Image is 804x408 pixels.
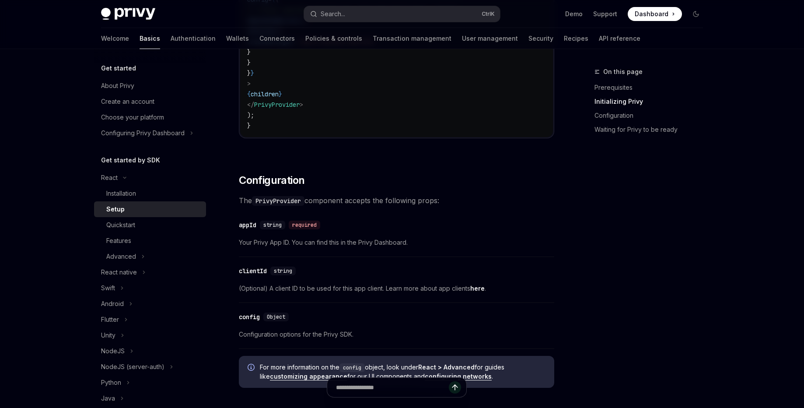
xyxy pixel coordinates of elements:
div: Advanced [106,251,136,262]
button: Toggle Android section [94,296,206,312]
span: Dashboard [635,10,668,18]
span: On this page [603,67,643,77]
a: configuring networks [425,373,492,380]
span: > [247,80,251,88]
div: config [239,313,260,321]
span: Object [267,313,285,320]
div: clientId [239,267,267,275]
span: For more information on the object, look under for guides like for our UI components and . [260,363,545,381]
span: The component accepts the following props: [239,194,554,207]
div: Choose your platform [101,112,164,123]
div: Configuring Privy Dashboard [101,128,185,138]
button: Toggle Swift section [94,280,206,296]
span: ); [247,111,254,119]
span: } [247,69,251,77]
a: Prerequisites [594,81,710,95]
a: Features [94,233,206,249]
a: Basics [140,28,160,49]
div: Android [101,299,124,309]
span: } [247,48,251,56]
span: string [274,267,292,274]
button: Toggle dark mode [689,7,703,21]
div: Setup [106,204,125,215]
img: dark logo [101,8,155,20]
a: here [470,285,485,292]
div: About Privy [101,81,134,91]
div: NodeJS (server-auth) [101,362,164,372]
button: Toggle NodeJS (server-auth) section [94,359,206,375]
button: Toggle Python section [94,375,206,390]
button: Toggle Configuring Privy Dashboard section [94,125,206,141]
div: Swift [101,283,115,293]
code: config [339,363,365,372]
div: Flutter [101,314,119,325]
h5: Get started [101,63,136,74]
div: required [289,221,320,229]
a: Wallets [226,28,249,49]
div: Search... [321,9,345,19]
span: > [300,101,303,109]
span: children [251,90,279,98]
a: Policies & controls [305,28,362,49]
button: Toggle Unity section [94,327,206,343]
button: Send message [449,381,461,394]
a: Waiting for Privy to be ready [594,123,710,137]
span: } [251,69,254,77]
div: Python [101,377,121,388]
div: appId [239,221,256,229]
a: Quickstart [94,217,206,233]
a: Welcome [101,28,129,49]
span: (Optional) A client ID to be used for this app client. Learn more about app clients . [239,283,554,294]
a: Dashboard [628,7,682,21]
a: Initializing Privy [594,95,710,109]
div: Features [106,236,131,246]
span: Configuration options for the Privy SDK. [239,329,554,340]
div: Create an account [101,96,154,107]
input: Ask a question... [336,378,449,397]
button: Toggle NodeJS section [94,343,206,359]
span: Ctrl K [482,11,495,18]
div: NodeJS [101,346,125,356]
div: Quickstart [106,220,135,230]
span: Configuration [239,173,304,187]
button: Open search [304,6,500,22]
button: Toggle React native section [94,264,206,280]
span: } [247,59,251,67]
a: About Privy [94,78,206,94]
a: API reference [599,28,640,49]
div: React native [101,267,137,278]
a: Transaction management [373,28,451,49]
div: Java [101,393,115,404]
span: </ [247,101,254,109]
button: Toggle Advanced section [94,249,206,264]
a: Demo [565,10,583,18]
a: Authentication [171,28,216,49]
a: User management [462,28,518,49]
span: string [263,222,282,229]
h5: Get started by SDK [101,155,160,165]
a: Recipes [564,28,588,49]
svg: Info [248,364,256,373]
a: Create an account [94,94,206,109]
strong: React > Advanced [418,363,475,371]
a: Security [528,28,553,49]
div: Installation [106,188,136,199]
a: Support [593,10,617,18]
a: Installation [94,186,206,201]
button: Toggle React section [94,170,206,186]
a: Configuration [594,109,710,123]
span: { [247,90,251,98]
span: PrivyProvider [254,101,300,109]
a: Connectors [259,28,295,49]
a: Choose your platform [94,109,206,125]
button: Toggle Flutter section [94,312,206,327]
button: Toggle Java section [94,390,206,406]
a: Setup [94,201,206,217]
a: customizing appearance [270,373,347,380]
span: } [279,90,282,98]
span: } [247,122,251,130]
code: PrivyProvider [252,196,304,206]
div: Unity [101,330,115,341]
span: Your Privy App ID. You can find this in the Privy Dashboard. [239,237,554,248]
div: React [101,172,118,183]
